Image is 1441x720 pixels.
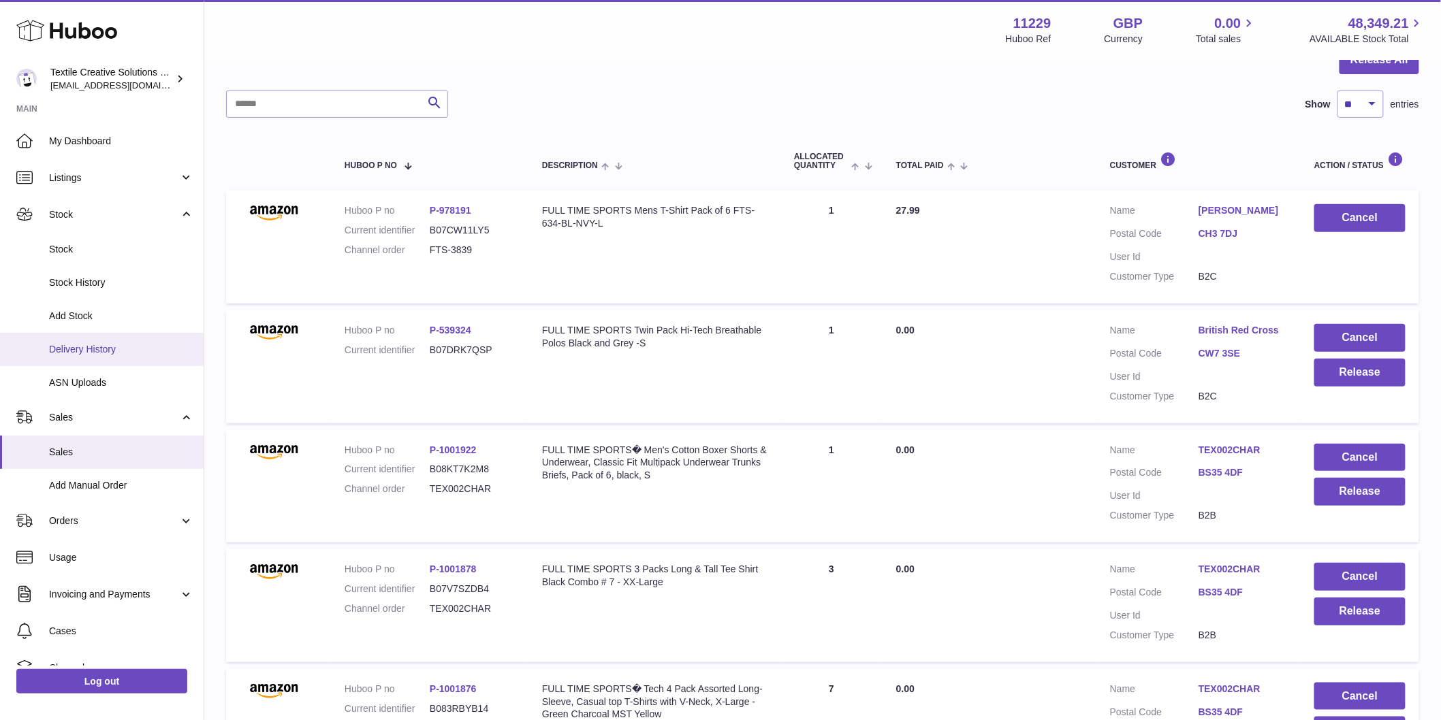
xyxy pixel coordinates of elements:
[345,702,430,715] dt: Current identifier
[430,224,515,237] dd: B07CW11LY5
[1196,14,1256,46] a: 0.00 Total sales
[1314,324,1406,352] button: Cancel
[430,444,477,455] a: P-1001922
[1110,347,1199,363] dt: Postal Code
[49,551,193,564] span: Usage
[49,243,193,256] span: Stock
[1215,14,1241,33] span: 0.00
[1305,98,1331,111] label: Show
[1199,586,1287,599] a: BS35 4DF
[1340,46,1419,74] button: Release All
[345,444,430,457] dt: Huboo P no
[430,344,515,357] dd: B07DRK7QSP
[1110,324,1199,340] dt: Name
[345,683,430,696] dt: Huboo P no
[896,161,944,170] span: Total paid
[345,161,397,170] span: Huboo P no
[1110,270,1199,283] dt: Customer Type
[49,479,193,492] span: Add Manual Order
[542,161,598,170] span: Description
[1006,33,1051,46] div: Huboo Ref
[1199,270,1287,283] dd: B2C
[1314,444,1406,472] button: Cancel
[1110,629,1199,642] dt: Customer Type
[1113,14,1143,33] strong: GBP
[240,444,308,460] img: amazon.png
[542,324,767,350] div: FULL TIME SPORTS Twin Pack Hi-Tech Breathable Polos Black and Grey -S
[1110,683,1199,699] dt: Name
[430,602,515,615] dd: TEX002CHAR
[49,588,179,601] span: Invoicing and Payments
[1314,598,1406,625] button: Release
[345,324,430,337] dt: Huboo P no
[49,276,193,289] span: Stock History
[345,563,430,576] dt: Huboo P no
[542,563,767,589] div: FULL TIME SPORTS 3 Packs Long & Tall Tee Shirt Black Combo # 7 - XX-Large
[1110,250,1199,263] dt: User Id
[896,683,915,694] span: 0.00
[542,444,767,482] div: FULL TIME SPORTS� Men's Cotton Boxer Shorts & Underwear, Classic Fit Multipack Underwear Trunks B...
[1110,489,1199,502] dt: User Id
[780,549,883,662] td: 3
[430,583,515,595] dd: B07V7SZDB4
[896,205,920,216] span: 27.99
[49,208,179,221] span: Stock
[1199,563,1287,576] a: TEX002CHAR
[780,191,883,304] td: 1
[1199,706,1287,719] a: BS35 4DF
[1196,33,1256,46] span: Total sales
[1199,509,1287,522] dd: B2B
[1110,390,1199,403] dt: Customer Type
[1110,204,1199,220] dt: Name
[1314,152,1406,170] div: Action / Status
[49,376,193,389] span: ASN Uploads
[49,625,193,638] span: Cases
[240,683,308,699] img: amazon.png
[1110,444,1199,460] dt: Name
[780,430,883,543] td: 1
[1314,478,1406,506] button: Release
[240,324,308,340] img: amazon.png
[345,224,430,237] dt: Current identifier
[16,69,37,89] img: sales@textilecreativesolutions.co.uk
[345,482,430,495] dt: Channel order
[430,463,515,476] dd: B08KT7K2M8
[1110,370,1199,383] dt: User Id
[1199,444,1287,457] a: TEX002CHAR
[430,563,477,574] a: P-1001878
[1314,563,1406,591] button: Cancel
[49,310,193,323] span: Add Stock
[1013,14,1051,33] strong: 11229
[542,204,767,230] div: FULL TIME SPORTS Mens T-Shirt Pack of 6 FTS-634-BL-NVY-L
[1314,359,1406,387] button: Release
[1105,33,1143,46] div: Currency
[430,325,471,336] a: P-539324
[16,669,187,693] a: Log out
[49,135,193,148] span: My Dashboard
[1199,466,1287,479] a: BS35 4DF
[1110,563,1199,579] dt: Name
[896,563,915,574] span: 0.00
[1199,204,1287,217] a: [PERSON_NAME]
[1199,390,1287,403] dd: B2C
[1110,586,1199,602] dt: Postal Code
[1199,683,1287,696] a: TEX002CHAR
[1199,227,1287,240] a: CH3 7DJ
[1310,33,1425,46] span: AVAILABLE Stock Total
[240,204,308,220] img: amazon.png
[49,343,193,356] span: Delivery History
[345,244,430,257] dt: Channel order
[1199,629,1287,642] dd: B2B
[49,411,179,424] span: Sales
[1110,509,1199,522] dt: Customer Type
[49,514,179,527] span: Orders
[780,310,883,423] td: 1
[1199,324,1287,337] a: British Red Cross
[49,661,193,674] span: Channels
[1314,204,1406,232] button: Cancel
[1391,98,1419,111] span: entries
[430,702,515,715] dd: B083RBYB14
[794,152,848,170] span: ALLOCATED Quantity
[49,446,193,459] span: Sales
[345,463,430,476] dt: Current identifier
